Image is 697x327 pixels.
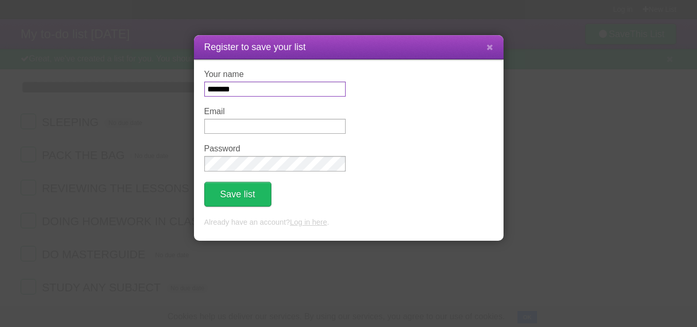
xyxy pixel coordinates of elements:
label: Your name [204,70,346,79]
button: Save list [204,182,271,207]
a: Log in here [290,218,327,226]
h1: Register to save your list [204,40,493,54]
p: Already have an account? . [204,217,493,228]
label: Password [204,144,346,153]
label: Email [204,107,346,116]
